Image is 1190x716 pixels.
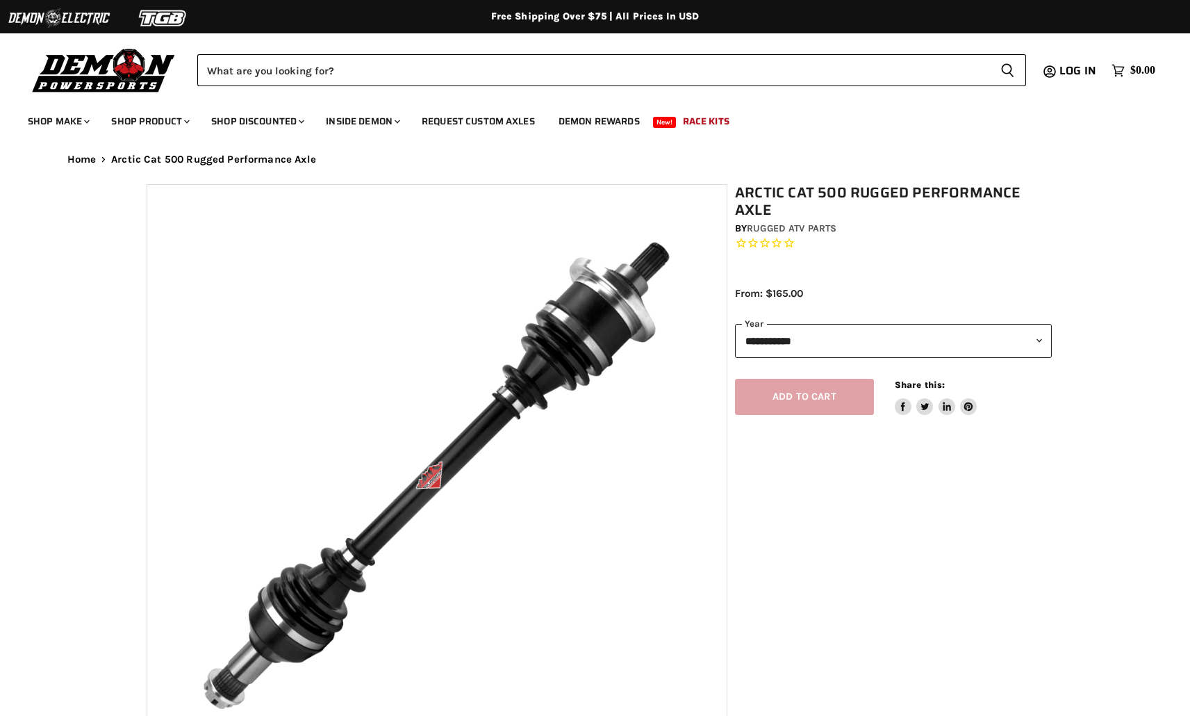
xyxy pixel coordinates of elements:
[111,154,316,165] span: Arctic Cat 500 Rugged Performance Axle
[1105,60,1162,81] a: $0.00
[895,379,977,416] aside: Share this:
[989,54,1026,86] button: Search
[40,154,1151,165] nav: Breadcrumbs
[735,287,803,300] span: From: $165.00
[548,107,650,136] a: Demon Rewards
[28,45,180,95] img: Demon Powersports
[201,107,313,136] a: Shop Discounted
[672,107,740,136] a: Race Kits
[1059,62,1096,79] span: Log in
[40,10,1151,23] div: Free Shipping Over $75 | All Prices In USD
[1130,64,1155,77] span: $0.00
[653,117,677,128] span: New!
[197,54,989,86] input: Search
[735,184,1052,219] h1: Arctic Cat 500 Rugged Performance Axle
[7,5,111,31] img: Demon Electric Logo 2
[735,324,1052,358] select: year
[111,5,215,31] img: TGB Logo 2
[1053,65,1105,77] a: Log in
[747,222,836,234] a: Rugged ATV Parts
[315,107,408,136] a: Inside Demon
[735,236,1052,251] span: Rated 0.0 out of 5 stars 0 reviews
[735,221,1052,236] div: by
[17,101,1152,136] ul: Main menu
[67,154,97,165] a: Home
[411,107,545,136] a: Request Custom Axles
[197,54,1026,86] form: Product
[101,107,198,136] a: Shop Product
[895,380,945,390] span: Share this:
[17,107,98,136] a: Shop Make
